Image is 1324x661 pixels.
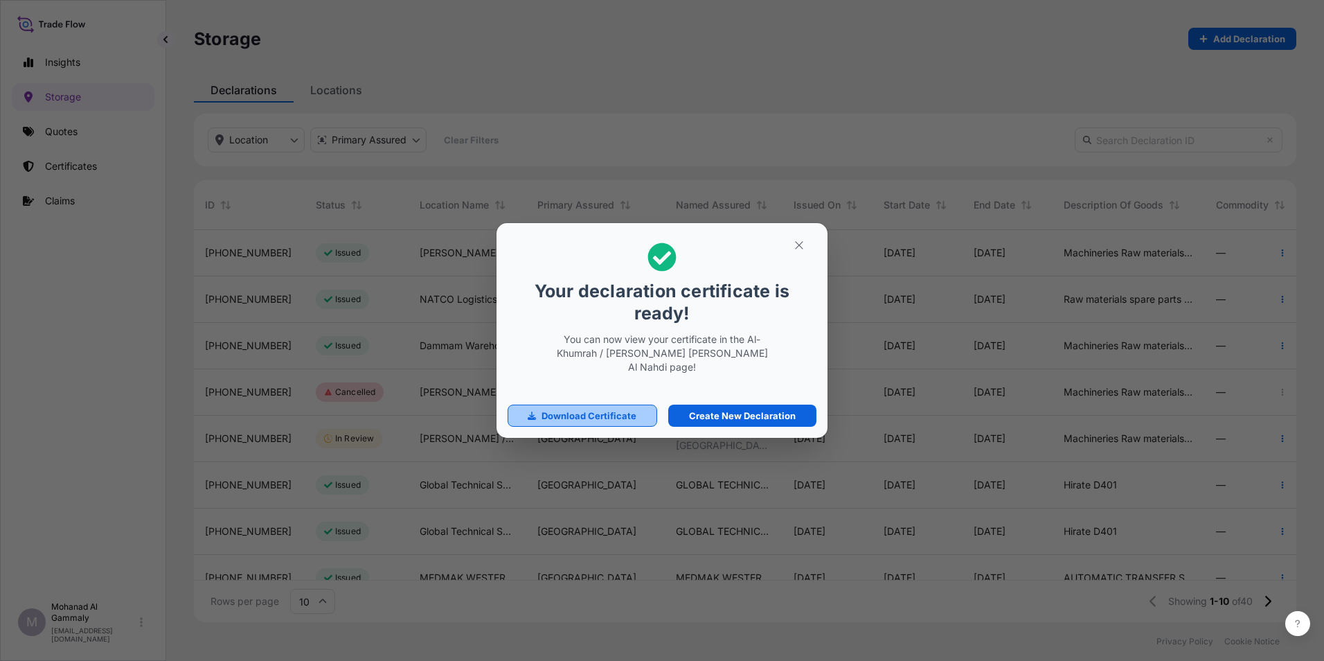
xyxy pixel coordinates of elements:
[555,333,769,374] p: You can now view your certificate in the Al-Khumrah / [PERSON_NAME] [PERSON_NAME] Al Nahdi page!
[542,409,636,423] p: Download Certificate
[689,409,796,423] p: Create New Declaration
[508,405,657,427] a: Download Certificate
[508,280,816,324] p: Your declaration certificate is ready!
[668,405,816,427] a: Create New Declaration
